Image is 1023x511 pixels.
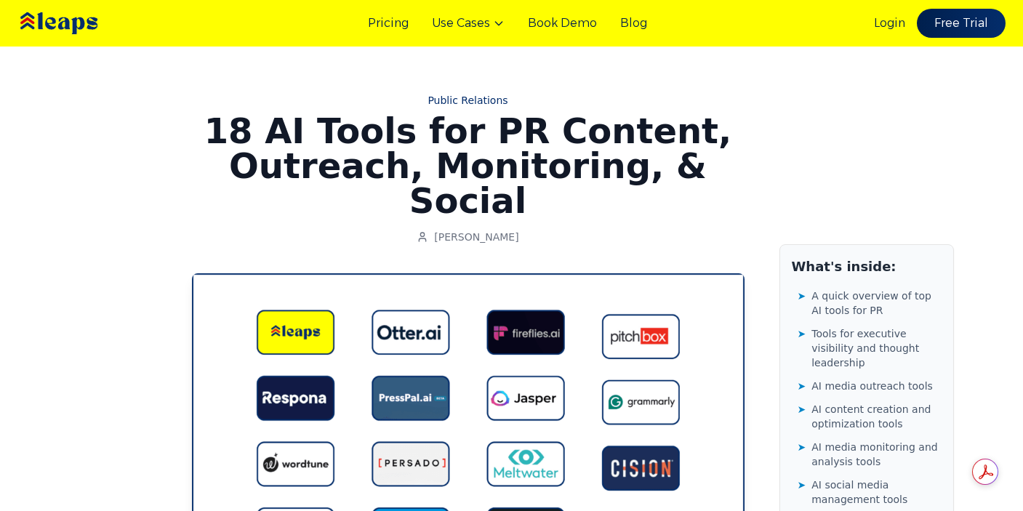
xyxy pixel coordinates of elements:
span: ➤ [798,326,806,341]
a: Blog [620,15,647,32]
a: Free Trial [917,9,1006,38]
h1: 18 AI Tools for PR Content, Outreach, Monitoring, & Social [192,113,745,218]
span: ➤ [798,289,806,303]
span: ➤ [798,402,806,417]
span: AI social media management tools [811,478,941,507]
a: ➤AI media monitoring and analysis tools [798,437,942,472]
a: Pricing [368,15,409,32]
a: ➤Tools for executive visibility and thought leadership [798,323,942,373]
span: Tools for executive visibility and thought leadership [811,326,941,370]
span: A quick overview of top AI tools for PR [811,289,941,318]
span: ➤ [798,440,806,454]
a: [PERSON_NAME] [417,230,518,244]
span: [PERSON_NAME] [434,230,518,244]
span: ➤ [798,478,806,492]
button: Use Cases [432,15,505,32]
a: Public Relations [192,93,745,108]
a: Book Demo [528,15,597,32]
img: Leaps Logo [17,2,141,44]
a: ➤A quick overview of top AI tools for PR [798,286,942,321]
span: AI media monitoring and analysis tools [811,440,941,469]
span: AI media outreach tools [811,379,933,393]
a: ➤AI content creation and optimization tools [798,399,942,434]
a: Login [874,15,905,32]
a: ➤AI media outreach tools [798,376,942,396]
h2: What's inside: [792,257,942,277]
span: AI content creation and optimization tools [811,402,941,431]
a: ➤AI social media management tools [798,475,942,510]
span: ➤ [798,379,806,393]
